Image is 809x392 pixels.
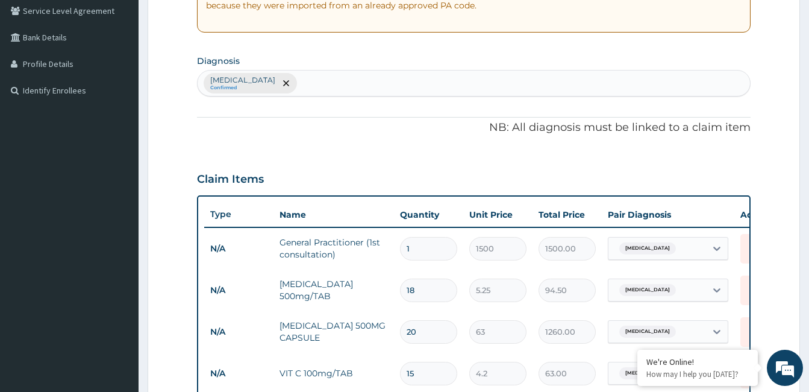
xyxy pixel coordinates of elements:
span: remove selection option [281,78,292,89]
span: [MEDICAL_DATA] [619,284,676,296]
small: Confirmed [210,85,275,91]
p: How may I help you today? [646,369,749,379]
th: Unit Price [463,203,533,227]
td: N/A [204,238,273,260]
th: Total Price [533,203,602,227]
th: Pair Diagnosis [602,203,734,227]
p: NB: All diagnosis must be linked to a claim item [197,120,751,136]
th: Quantity [394,203,463,227]
th: Type [204,203,273,226]
td: N/A [204,279,273,302]
span: [MEDICAL_DATA] [619,242,676,254]
th: Actions [734,203,795,227]
div: We're Online! [646,356,749,367]
h3: Claim Items [197,173,264,186]
th: Name [273,203,394,227]
td: N/A [204,321,273,343]
span: We're online! [70,119,166,241]
td: VIT C 100mg/TAB [273,361,394,385]
p: [MEDICAL_DATA] [210,75,275,85]
textarea: Type your message and hit 'Enter' [6,263,230,305]
img: d_794563401_company_1708531726252_794563401 [22,60,49,90]
div: Minimize live chat window [198,6,226,35]
span: [MEDICAL_DATA] [619,367,676,379]
div: Chat with us now [63,68,202,83]
td: [MEDICAL_DATA] 500mg/TAB [273,272,394,308]
label: Diagnosis [197,55,240,67]
td: N/A [204,362,273,385]
span: [MEDICAL_DATA] [619,326,676,338]
td: [MEDICAL_DATA] 500MG CAPSULE [273,314,394,350]
td: General Practitioner (1st consultation) [273,230,394,267]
